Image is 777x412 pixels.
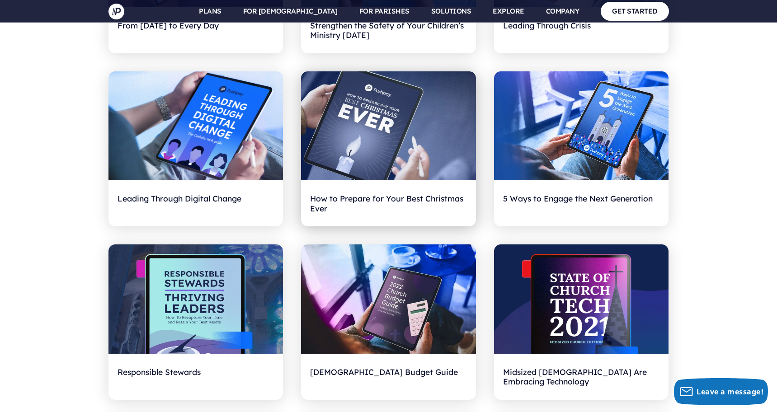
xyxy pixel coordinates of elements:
[108,71,283,227] a: Leading Through Digital Change
[494,244,669,400] a: Midsized [DEMOGRAPHIC_DATA] Are Embracing Technology
[118,16,274,44] h2: From [DATE] to Every Day
[503,16,660,44] h2: Leading Through Crisis
[118,189,274,217] h2: Leading Through Digital Change
[108,244,283,400] a: Responsible Stewards
[310,363,467,391] h2: [DEMOGRAPHIC_DATA] Budget Guide
[118,363,274,391] h2: Responsible Stewards
[601,2,669,20] a: GET STARTED
[301,244,476,400] a: [DEMOGRAPHIC_DATA] Budget Guide
[503,363,660,391] h2: Midsized [DEMOGRAPHIC_DATA] Are Embracing Technology
[301,71,476,227] a: How to Prepare for Your Best Christmas Ever
[674,378,768,405] button: Leave a message!
[697,387,763,397] span: Leave a message!
[310,16,467,44] h2: Strengthen the Safety of Your Children’s Ministry [DATE]
[494,71,669,227] a: 5 Ways to Engage the Next Generation
[310,189,467,217] h2: How to Prepare for Your Best Christmas Ever
[503,189,660,217] h2: 5 Ways to Engage the Next Generation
